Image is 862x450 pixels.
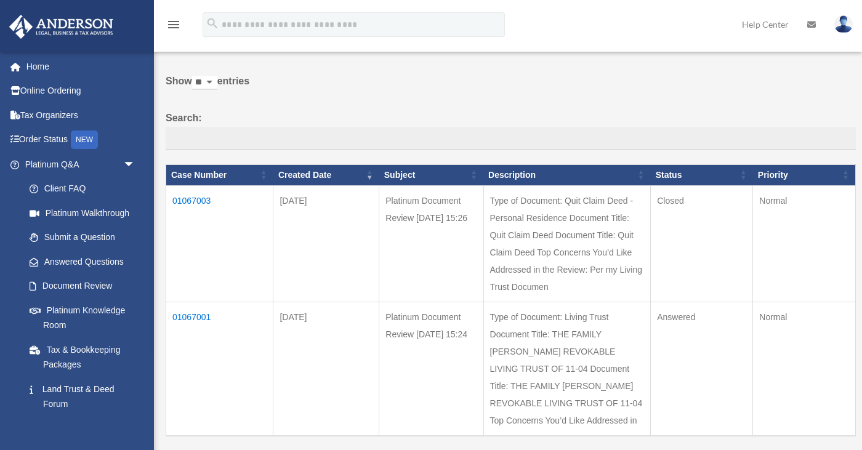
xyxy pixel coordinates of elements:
[9,79,154,103] a: Online Ordering
[123,152,148,177] span: arrow_drop_down
[379,302,483,436] td: Platinum Document Review [DATE] 15:24
[17,249,142,274] a: Answered Questions
[753,302,856,436] td: Normal
[166,185,273,302] td: 01067003
[17,274,148,299] a: Document Review
[17,177,148,201] a: Client FAQ
[379,185,483,302] td: Platinum Document Review [DATE] 15:26
[483,185,651,302] td: Type of Document: Quit Claim Deed - Personal Residence Document Title: Quit Claim Deed Document T...
[166,17,181,32] i: menu
[192,76,217,90] select: Showentries
[9,127,154,153] a: Order StatusNEW
[17,337,148,377] a: Tax & Bookkeeping Packages
[379,165,483,186] th: Subject: activate to sort column ascending
[273,165,379,186] th: Created Date: activate to sort column ascending
[9,152,148,177] a: Platinum Q&Aarrow_drop_down
[834,15,853,33] img: User Pic
[166,110,856,150] label: Search:
[651,165,753,186] th: Status: activate to sort column ascending
[17,298,148,337] a: Platinum Knowledge Room
[753,185,856,302] td: Normal
[17,225,148,250] a: Submit a Question
[71,131,98,149] div: NEW
[17,377,148,416] a: Land Trust & Deed Forum
[483,302,651,436] td: Type of Document: Living Trust Document Title: THE FAMILY [PERSON_NAME] REVOKABLE LIVING TRUST OF...
[483,165,651,186] th: Description: activate to sort column ascending
[166,302,273,436] td: 01067001
[273,185,379,302] td: [DATE]
[9,103,154,127] a: Tax Organizers
[753,165,856,186] th: Priority: activate to sort column ascending
[166,127,856,150] input: Search:
[166,22,181,32] a: menu
[17,201,148,225] a: Platinum Walkthrough
[166,165,273,186] th: Case Number: activate to sort column ascending
[273,302,379,436] td: [DATE]
[206,17,219,30] i: search
[651,302,753,436] td: Answered
[651,185,753,302] td: Closed
[9,54,154,79] a: Home
[166,73,856,102] label: Show entries
[6,15,117,39] img: Anderson Advisors Platinum Portal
